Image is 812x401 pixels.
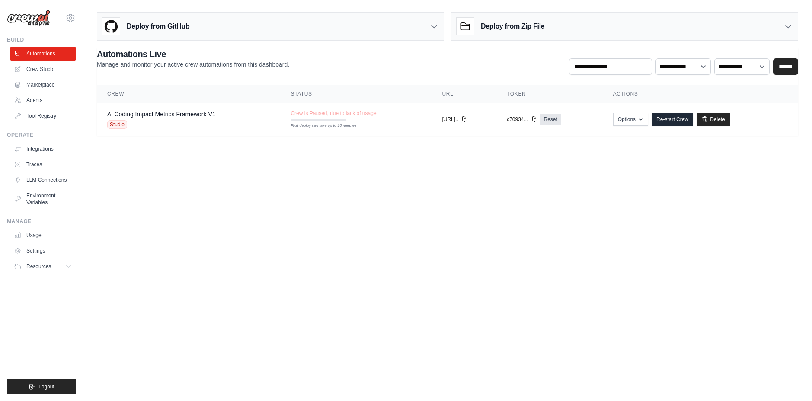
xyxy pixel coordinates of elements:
[652,113,693,126] a: Re-start Crew
[97,85,280,103] th: Crew
[10,93,76,107] a: Agents
[7,10,50,26] img: Logo
[102,18,120,35] img: GitHub Logo
[481,21,544,32] h3: Deploy from Zip File
[38,383,54,390] span: Logout
[10,228,76,242] a: Usage
[7,379,76,394] button: Logout
[291,110,376,117] span: Crew is Paused, due to lack of usage
[7,36,76,43] div: Build
[10,109,76,123] a: Tool Registry
[10,173,76,187] a: LLM Connections
[10,142,76,156] a: Integrations
[280,85,432,103] th: Status
[507,116,537,123] button: c70934...
[540,114,561,125] a: Reset
[107,111,216,118] a: Ai Coding Impact Metrics Framework V1
[97,60,289,69] p: Manage and monitor your active crew automations from this dashboard.
[496,85,603,103] th: Token
[10,78,76,92] a: Marketplace
[107,120,127,129] span: Studio
[10,157,76,171] a: Traces
[697,113,730,126] a: Delete
[7,218,76,225] div: Manage
[291,123,346,129] div: First deploy can take up to 10 minutes
[26,263,51,270] span: Resources
[10,189,76,209] a: Environment Variables
[127,21,189,32] h3: Deploy from GitHub
[432,85,496,103] th: URL
[10,62,76,76] a: Crew Studio
[10,244,76,258] a: Settings
[769,359,812,401] iframe: Chat Widget
[97,48,289,60] h2: Automations Live
[7,132,76,138] div: Operate
[10,260,76,273] button: Resources
[613,113,648,126] button: Options
[10,47,76,61] a: Automations
[603,85,798,103] th: Actions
